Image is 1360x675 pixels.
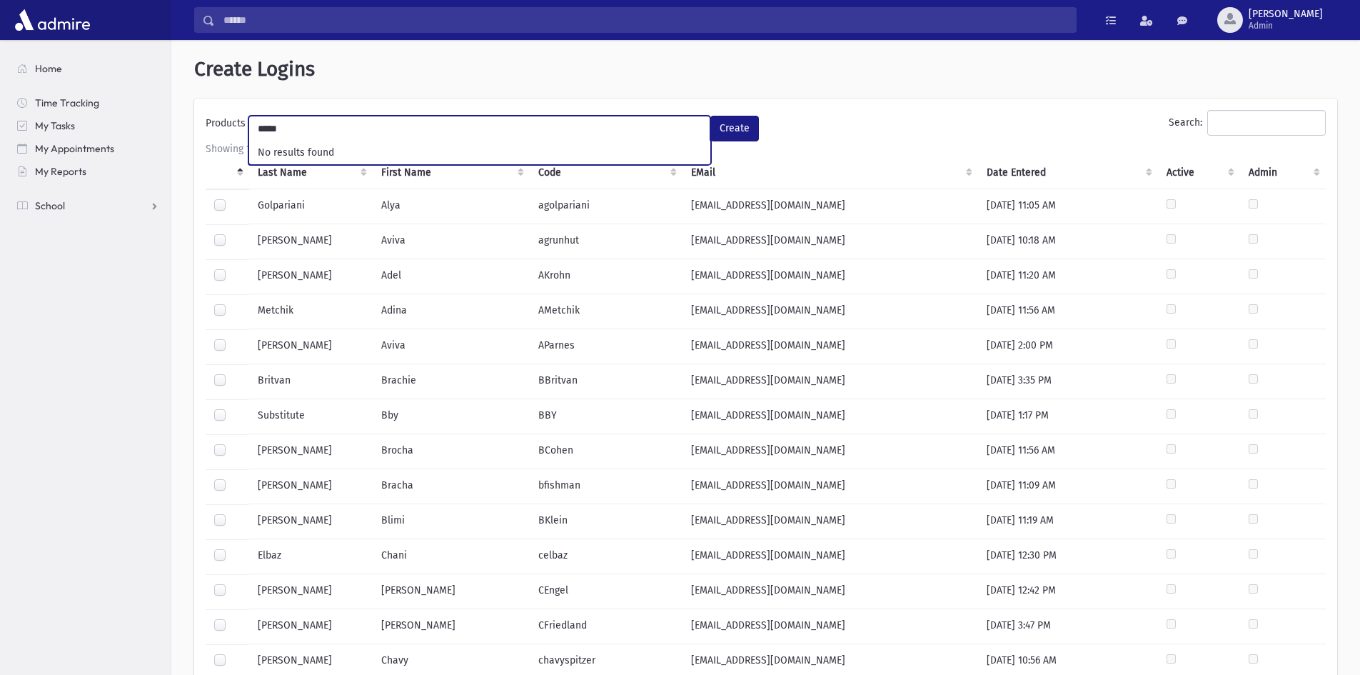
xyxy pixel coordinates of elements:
a: Time Tracking [6,91,171,114]
td: [EMAIL_ADDRESS][DOMAIN_NAME] [682,574,978,609]
th: Last Name : activate to sort column ascending [249,156,373,189]
td: Brocha [373,434,529,469]
td: [PERSON_NAME] [249,504,373,539]
th: Date Entered : activate to sort column ascending [978,156,1159,189]
td: [DATE] 12:30 PM [978,539,1159,574]
td: [EMAIL_ADDRESS][DOMAIN_NAME] [682,434,978,469]
td: AMetchik [530,294,682,329]
th: Code : activate to sort column ascending [530,156,682,189]
td: [EMAIL_ADDRESS][DOMAIN_NAME] [682,609,978,644]
td: [PERSON_NAME] [249,329,373,364]
td: [EMAIL_ADDRESS][DOMAIN_NAME] [682,504,978,539]
span: Admin [1249,20,1323,31]
td: Britvan [249,364,373,399]
td: [PERSON_NAME] [249,259,373,294]
td: CFriedland [530,609,682,644]
td: Chani [373,539,529,574]
td: [DATE] 11:19 AM [978,504,1159,539]
td: [EMAIL_ADDRESS][DOMAIN_NAME] [682,539,978,574]
div: Showing 1 to 25 of 85 entries [206,141,1326,156]
td: [DATE] 11:05 AM [978,189,1159,224]
span: School [35,199,65,212]
img: AdmirePro [11,6,94,34]
th: First Name : activate to sort column ascending [373,156,529,189]
th: Active : activate to sort column ascending [1158,156,1240,189]
td: agrunhut [530,224,682,259]
td: [EMAIL_ADDRESS][DOMAIN_NAME] [682,259,978,294]
td: [DATE] 2:00 PM [978,329,1159,364]
td: [EMAIL_ADDRESS][DOMAIN_NAME] [682,189,978,224]
span: Time Tracking [35,96,99,109]
input: Search [215,7,1076,33]
td: [PERSON_NAME] [373,574,529,609]
td: [PERSON_NAME] [249,224,373,259]
td: [PERSON_NAME] [373,609,529,644]
td: [PERSON_NAME] [249,434,373,469]
label: Search: [1169,110,1326,136]
td: Blimi [373,504,529,539]
h1: Create Logins [194,57,1337,81]
td: BBritvan [530,364,682,399]
label: Products [206,116,248,136]
td: celbaz [530,539,682,574]
span: My Appointments [35,142,114,155]
span: My Reports [35,165,86,178]
td: [DATE] 3:35 PM [978,364,1159,399]
a: My Reports [6,160,171,183]
button: Create [710,116,759,141]
td: [EMAIL_ADDRESS][DOMAIN_NAME] [682,364,978,399]
td: Aviva [373,224,529,259]
td: [PERSON_NAME] [249,469,373,504]
td: [EMAIL_ADDRESS][DOMAIN_NAME] [682,469,978,504]
td: BBY [530,399,682,434]
td: Elbaz [249,539,373,574]
td: [EMAIL_ADDRESS][DOMAIN_NAME] [682,399,978,434]
td: Alya [373,189,529,224]
td: [DATE] 11:20 AM [978,259,1159,294]
td: Substitute [249,399,373,434]
td: Bracha [373,469,529,504]
td: Bby [373,399,529,434]
td: BKlein [530,504,682,539]
a: My Tasks [6,114,171,137]
a: School [6,194,171,217]
td: [PERSON_NAME] [249,574,373,609]
td: [DATE] 1:17 PM [978,399,1159,434]
span: Home [35,62,62,75]
td: Aviva [373,329,529,364]
td: [DATE] 11:09 AM [978,469,1159,504]
td: Brachie [373,364,529,399]
td: [EMAIL_ADDRESS][DOMAIN_NAME] [682,329,978,364]
td: bfishman [530,469,682,504]
td: [EMAIL_ADDRESS][DOMAIN_NAME] [682,224,978,259]
li: No results found [249,141,710,164]
td: [EMAIL_ADDRESS][DOMAIN_NAME] [682,294,978,329]
td: Golpariani [249,189,373,224]
td: CEngel [530,574,682,609]
a: Home [6,57,171,80]
span: My Tasks [35,119,75,132]
td: [PERSON_NAME] [249,609,373,644]
td: Adel [373,259,529,294]
td: [DATE] 12:42 PM [978,574,1159,609]
td: BCohen [530,434,682,469]
td: [DATE] 11:56 AM [978,434,1159,469]
a: My Appointments [6,137,171,160]
input: Search: [1207,110,1326,136]
td: Metchik [249,294,373,329]
td: AParnes [530,329,682,364]
th: Admin : activate to sort column ascending [1240,156,1326,189]
th: EMail : activate to sort column ascending [682,156,978,189]
td: [DATE] 3:47 PM [978,609,1159,644]
td: AKrohn [530,259,682,294]
td: [DATE] 10:18 AM [978,224,1159,259]
th: : activate to sort column descending [206,156,249,189]
td: Adina [373,294,529,329]
td: [DATE] 11:56 AM [978,294,1159,329]
span: [PERSON_NAME] [1249,9,1323,20]
td: agolpariani [530,189,682,224]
